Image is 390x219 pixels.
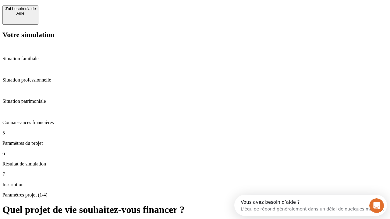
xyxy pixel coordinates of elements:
[6,10,150,16] div: L’équipe répond généralement dans un délai de quelques minutes.
[369,198,384,213] iframe: Intercom live chat
[2,77,388,83] p: Situation professionnelle
[2,141,388,146] p: Paramètres du projet
[2,161,388,167] p: Résultat de simulation
[2,120,388,125] p: Connaissances financières
[5,11,36,16] div: Aide
[2,2,168,19] div: Ouvrir le Messenger Intercom
[2,56,388,61] p: Situation familiale
[2,192,388,198] p: Paramètres projet (1/4)
[2,99,388,104] p: Situation patrimoniale
[5,6,36,11] div: J’ai besoin d'aide
[2,172,388,177] p: 7
[2,151,388,156] p: 6
[2,182,388,187] p: Inscription
[2,130,388,136] p: 5
[2,204,388,215] h1: Quel projet de vie souhaitez-vous financer ?
[2,31,388,39] h2: Votre simulation
[234,195,387,216] iframe: Intercom live chat discovery launcher
[2,5,38,25] button: J’ai besoin d'aideAide
[6,5,150,10] div: Vous avez besoin d’aide ?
